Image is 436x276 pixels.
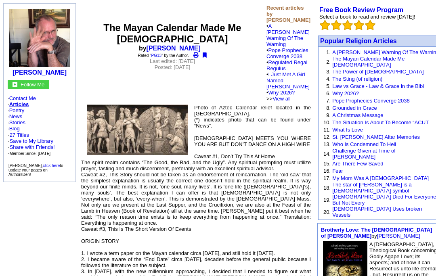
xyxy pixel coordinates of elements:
[323,151,331,157] font: 14.
[10,138,53,144] a: Save to My Library
[323,119,331,125] font: 10.
[323,134,331,140] font: 12.
[319,14,415,20] font: Select a book to read and review [DATE]!
[332,105,377,111] a: Grounded in Grace
[266,23,310,102] font: •
[323,197,331,203] font: 19.
[266,5,310,23] b: Recent articles by [PERSON_NAME]
[323,175,331,181] font: 17.
[13,82,17,87] img: gc.jpg
[8,132,55,156] font: ·
[8,95,71,157] font: · · · · · ·
[9,101,29,107] a: Articles
[9,107,25,113] a: Poetry
[319,6,403,13] a: Free Book Review Program
[377,233,420,239] a: [PERSON_NAME]
[9,119,25,125] a: Stories
[332,134,420,140] a: St. [PERSON_NAME] Altar Memories
[10,144,55,150] a: Share with Friends!
[147,45,201,52] a: [PERSON_NAME]
[326,83,331,89] font: 5.
[266,47,308,59] a: Pope Prophecies Converge 2038
[331,20,342,30] img: bigemptystars.png
[326,90,331,96] font: 6.
[332,119,429,125] a: The Situation Is About To Become “ACUT
[266,47,310,102] font: •
[266,90,295,102] font: • >>
[9,113,23,119] a: News
[332,83,424,89] a: Law vs Grace - Law & Grace in the Bibl
[326,49,331,55] font: 1.
[354,20,364,30] img: bigemptystars.png
[8,163,63,177] font: [PERSON_NAME], to update your pages on AuthorsDen!
[266,59,307,71] a: Regulated Regal Regulus
[326,59,331,65] font: 2.
[266,23,310,47] a: A [PERSON_NAME] Warning Of The Warning
[332,90,359,96] a: Why 2026?
[9,125,20,132] a: Blog
[323,161,331,167] font: 15.
[13,69,67,76] a: [PERSON_NAME]
[326,112,331,118] font: 9.
[323,141,331,147] font: 13.
[332,98,410,104] a: Pope Prophecies Converge 2038
[194,105,311,129] font: Photo of Aztec Calendar relief located in the [GEOGRAPHIC_DATA]. (*) indicates photo that can be ...
[332,182,412,194] a: The star of [PERSON_NAME] is a [DEMOGRAPHIC_DATA] symbol
[332,69,423,75] a: The Power of [DEMOGRAPHIC_DATA]
[323,185,331,191] font: 18.
[87,105,188,155] img: 82953.jpeg
[323,209,331,215] font: 20.
[138,53,189,58] font: Rated " " by the Author.
[326,76,331,82] font: 4.
[332,161,383,167] a: Are There Few Saved
[82,76,263,84] iframe: fb:like Facebook Social Plugin
[9,9,70,67] img: 211017.jpeg
[326,98,331,104] font: 7.
[332,76,382,82] a: The Sting (of religion)
[332,206,422,218] a: [DEMOGRAPHIC_DATA] Uses broken Vessels
[10,132,29,138] a: 27 Titles
[326,105,331,111] font: 8.
[332,175,429,181] a: My Mom Was A [DEMOGRAPHIC_DATA]
[10,151,51,156] font: Member Since: [DATE]
[8,138,55,156] font: · · ·
[320,38,397,44] a: Popular Religion Articles
[266,71,310,102] font: •
[332,127,363,133] a: What Is Love
[332,148,396,160] a: Challenge Given at Time of [PERSON_NAME]
[320,20,330,30] img: bigemptystars.png
[266,71,310,90] a: I Just Met A Girl Named [PERSON_NAME]
[43,163,60,168] a: click here
[103,22,241,44] font: The Mayan Calendar Made Me [DEMOGRAPHIC_DATA]
[150,58,195,70] font: Last edited: [DATE] Posted: [DATE]
[342,20,353,30] img: bigemptystars.png
[323,127,331,133] font: 11.
[326,69,331,75] font: 3.
[139,45,206,52] b: by
[332,56,405,68] a: The Mayan Calendar Made Me [DEMOGRAPHIC_DATA]
[332,168,343,174] a: Fear
[365,20,375,30] img: bigemptystars.png
[266,59,310,102] font: •
[321,227,432,239] font: by
[151,53,162,58] a: PG13
[21,82,44,88] font: Follow Me
[9,95,36,101] a: Contact Me
[332,112,383,118] a: A Christmas Message
[323,168,331,174] font: 16.
[321,227,432,239] a: Brotherly Love: The [DEMOGRAPHIC_DATA] of [PERSON_NAME]
[332,141,396,147] a: Who Is Condemned To Hell
[272,96,291,102] a: View all
[268,90,295,96] a: Why 2026?
[21,81,44,88] a: Follow Me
